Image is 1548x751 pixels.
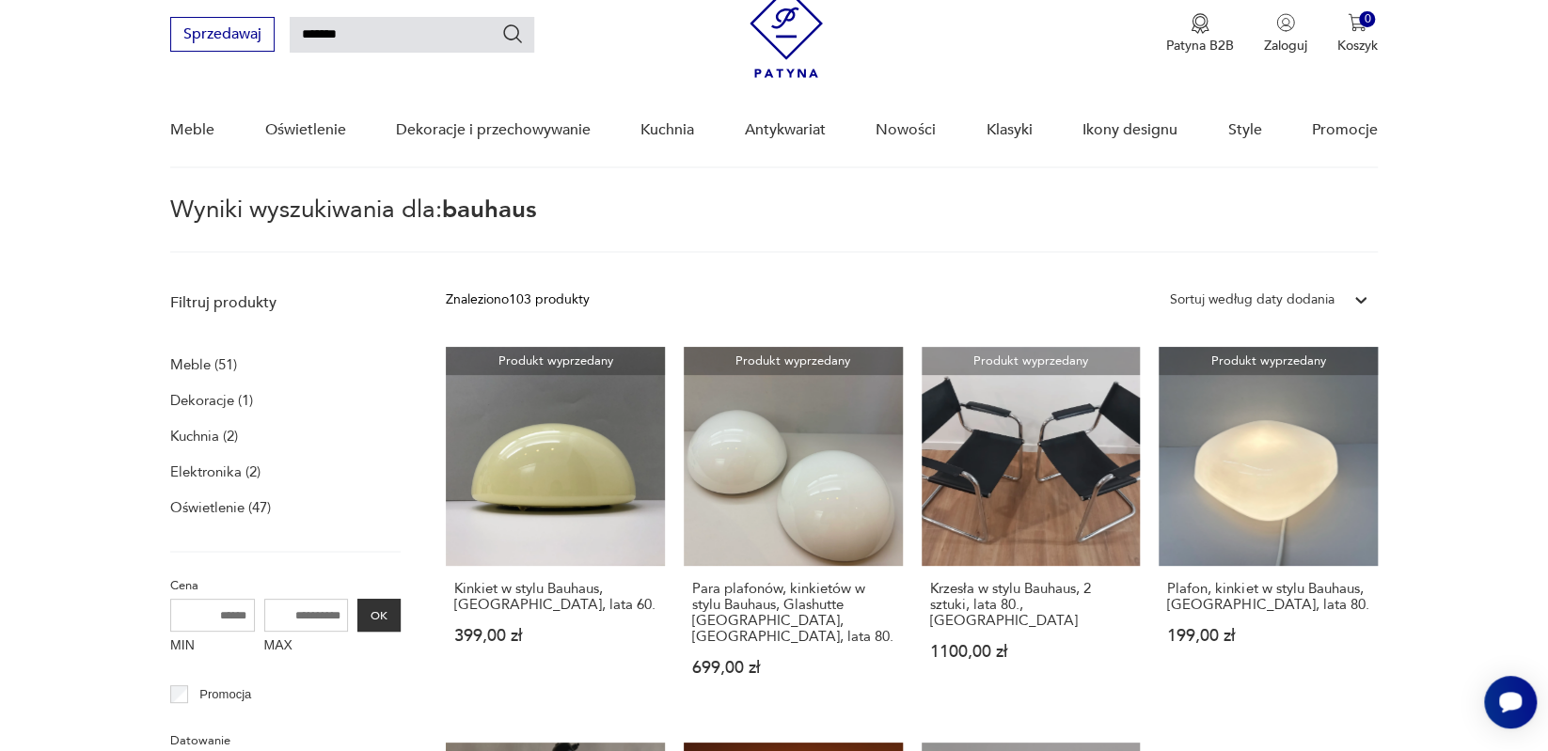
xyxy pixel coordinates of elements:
[199,684,251,705] p: Promocja
[1264,37,1307,55] p: Zaloguj
[1312,94,1378,166] a: Promocje
[501,23,524,45] button: Szukaj
[684,347,903,712] a: Produkt wyprzedanyPara plafonów, kinkietów w stylu Bauhaus, Glashutte Limburg, Niemcy, lata 80.Pa...
[454,581,656,613] h3: Kinkiet w stylu Bauhaus, [GEOGRAPHIC_DATA], lata 60.
[1082,94,1177,166] a: Ikony designu
[745,94,826,166] a: Antykwariat
[170,423,238,449] a: Kuchnia (2)
[170,29,275,42] a: Sprzedawaj
[640,94,694,166] a: Kuchnia
[442,193,537,227] span: bauhaus
[396,94,591,166] a: Dekoracje i przechowywanie
[1166,13,1234,55] button: Patyna B2B
[692,660,894,676] p: 699,00 zł
[264,94,345,166] a: Oświetlenie
[930,581,1132,629] h3: Krzesła w stylu Bauhaus, 2 sztuki, lata 80., [GEOGRAPHIC_DATA]
[876,94,936,166] a: Nowości
[170,730,401,751] p: Datowanie
[1167,581,1369,613] h3: Plafon, kinkiet w stylu Bauhaus, [GEOGRAPHIC_DATA], lata 80.
[987,94,1033,166] a: Klasyki
[1359,11,1375,27] div: 0
[170,17,275,52] button: Sprzedawaj
[1276,13,1295,32] img: Ikonka użytkownika
[1348,13,1366,32] img: Ikona koszyka
[170,459,261,485] a: Elektronika (2)
[1159,347,1378,712] a: Produkt wyprzedanyPlafon, kinkiet w stylu Bauhaus, Niemcy, lata 80.Plafon, kinkiet w stylu Bauhau...
[170,292,401,313] p: Filtruj produkty
[1484,676,1537,728] iframe: Smartsupp widget button
[1166,13,1234,55] a: Ikona medaluPatyna B2B
[170,387,253,414] a: Dekoracje (1)
[170,494,271,521] a: Oświetlenie (47)
[170,352,237,378] a: Meble (51)
[170,632,255,662] label: MIN
[1166,37,1234,55] p: Patyna B2B
[692,581,894,645] h3: Para plafonów, kinkietów w stylu Bauhaus, Glashutte [GEOGRAPHIC_DATA], [GEOGRAPHIC_DATA], lata 80.
[1227,94,1261,166] a: Style
[446,289,590,310] div: Znaleziono 103 produkty
[357,599,401,632] button: OK
[1337,13,1378,55] button: 0Koszyk
[1191,13,1209,34] img: Ikona medalu
[930,644,1132,660] p: 1100,00 zł
[170,575,401,596] p: Cena
[264,632,349,662] label: MAX
[446,347,665,712] a: Produkt wyprzedanyKinkiet w stylu Bauhaus, Niemcy, lata 60.Kinkiet w stylu Bauhaus, [GEOGRAPHIC_D...
[1337,37,1378,55] p: Koszyk
[1264,13,1307,55] button: Zaloguj
[1170,289,1335,310] div: Sortuj według daty dodania
[1167,628,1369,644] p: 199,00 zł
[170,94,214,166] a: Meble
[454,628,656,644] p: 399,00 zł
[170,198,1378,253] p: Wyniki wyszukiwania dla:
[922,347,1141,712] a: Produkt wyprzedanyKrzesła w stylu Bauhaus, 2 sztuki, lata 80., WłochyKrzesła w stylu Bauhaus, 2 s...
